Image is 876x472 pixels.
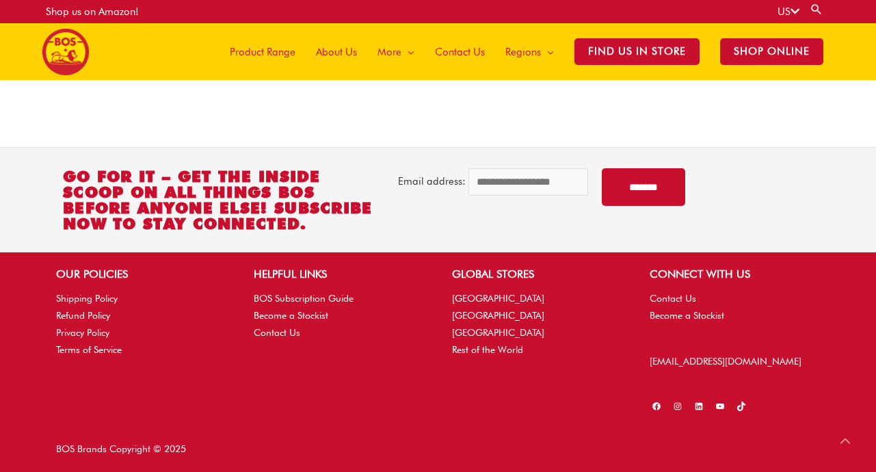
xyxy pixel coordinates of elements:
[254,290,424,342] nav: HELPFUL LINKS
[495,23,564,80] a: Regions
[710,23,834,80] a: SHOP ONLINE
[56,266,226,283] h2: OUR POLICIES
[56,327,109,338] a: Privacy Policy
[435,31,485,73] span: Contact Us
[42,441,438,458] div: BOS Brands Copyright © 2025
[452,290,622,359] nav: GLOBAL STORES
[220,23,306,80] a: Product Range
[254,310,328,321] a: Become a Stockist
[452,293,544,304] a: [GEOGRAPHIC_DATA]
[650,356,801,367] a: [EMAIL_ADDRESS][DOMAIN_NAME]
[254,266,424,283] h2: HELPFUL LINKS
[254,293,354,304] a: BOS Subscription Guide
[398,175,466,187] label: Email address:
[316,31,357,73] span: About Us
[377,31,401,73] span: More
[650,290,820,324] nav: CONNECT WITH US
[452,266,622,283] h2: GLOBAL STORES
[56,310,110,321] a: Refund Policy
[367,23,425,80] a: More
[452,344,523,355] a: Rest of the World
[425,23,495,80] a: Contact Us
[306,23,367,80] a: About Us
[564,23,710,80] a: Find Us in Store
[209,23,834,80] nav: Site Navigation
[452,310,544,321] a: [GEOGRAPHIC_DATA]
[505,31,541,73] span: Regions
[42,29,89,75] img: BOS United States
[56,344,122,355] a: Terms of Service
[452,327,544,338] a: [GEOGRAPHIC_DATA]
[230,31,295,73] span: Product Range
[650,266,820,283] h2: CONNECT WITH US
[63,168,384,231] h2: Go for it – get the inside scoop on all things BOS before anyone else! Subscribe now to stay conn...
[778,5,799,18] a: US
[56,293,118,304] a: Shipping Policy
[56,290,226,359] nav: OUR POLICIES
[720,38,823,65] span: SHOP ONLINE
[254,327,300,338] a: Contact Us
[650,293,696,304] a: Contact Us
[574,38,700,65] span: Find Us in Store
[810,3,823,16] a: Search button
[650,310,724,321] a: Become a Stockist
